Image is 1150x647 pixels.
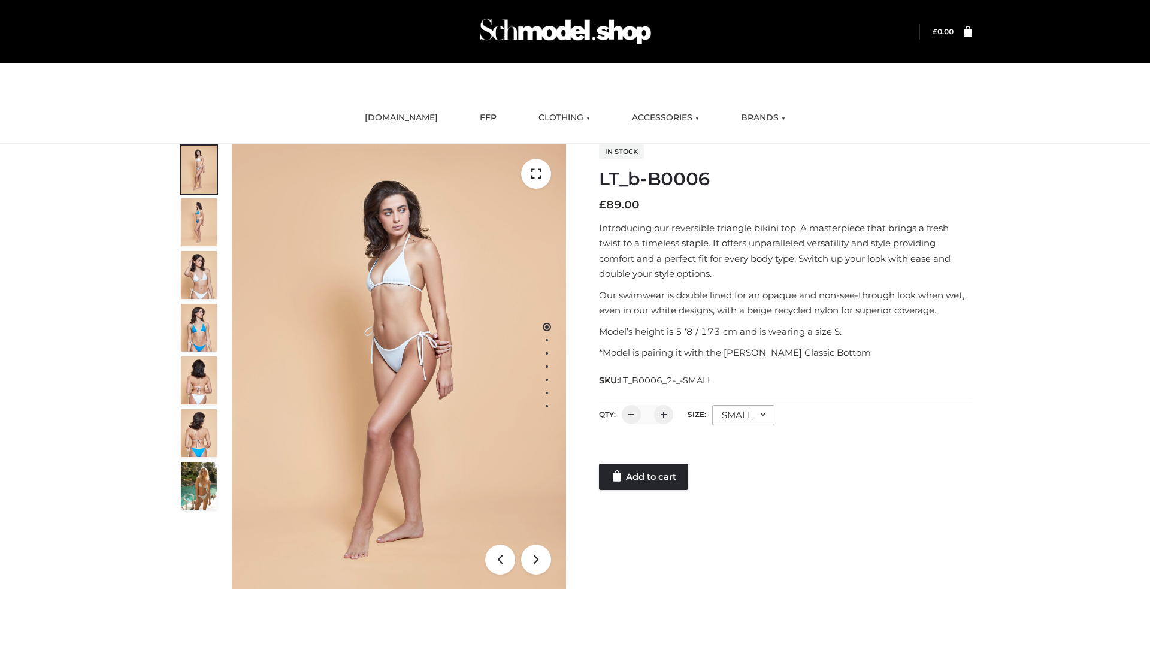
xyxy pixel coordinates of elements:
[599,464,688,490] a: Add to cart
[232,144,566,589] img: ArielClassicBikiniTop_CloudNine_AzureSky_OW114ECO_1
[181,356,217,404] img: ArielClassicBikiniTop_CloudNine_AzureSky_OW114ECO_7-scaled.jpg
[181,304,217,352] img: ArielClassicBikiniTop_CloudNine_AzureSky_OW114ECO_4-scaled.jpg
[599,168,972,190] h1: LT_b-B0006
[688,410,706,419] label: Size:
[599,324,972,340] p: Model’s height is 5 ‘8 / 173 cm and is wearing a size S.
[619,375,712,386] span: LT_B0006_2-_-SMALL
[599,220,972,282] p: Introducing our reversible triangle bikini top. A masterpiece that brings a fresh twist to a time...
[599,373,713,388] span: SKU:
[181,251,217,299] img: ArielClassicBikiniTop_CloudNine_AzureSky_OW114ECO_3-scaled.jpg
[623,105,708,131] a: ACCESSORIES
[181,198,217,246] img: ArielClassicBikiniTop_CloudNine_AzureSky_OW114ECO_2-scaled.jpg
[471,105,506,131] a: FFP
[476,8,655,55] img: Schmodel Admin 964
[181,462,217,510] img: Arieltop_CloudNine_AzureSky2.jpg
[181,146,217,194] img: ArielClassicBikiniTop_CloudNine_AzureSky_OW114ECO_1-scaled.jpg
[732,105,794,131] a: BRANDS
[599,410,616,419] label: QTY:
[599,198,606,211] span: £
[356,105,447,131] a: [DOMAIN_NAME]
[599,198,640,211] bdi: 89.00
[181,409,217,457] img: ArielClassicBikiniTop_CloudNine_AzureSky_OW114ECO_8-scaled.jpg
[933,27,954,36] bdi: 0.00
[529,105,599,131] a: CLOTHING
[712,405,774,425] div: SMALL
[933,27,954,36] a: £0.00
[599,144,644,159] span: In stock
[599,288,972,318] p: Our swimwear is double lined for an opaque and non-see-through look when wet, even in our white d...
[933,27,937,36] span: £
[599,345,972,361] p: *Model is pairing it with the [PERSON_NAME] Classic Bottom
